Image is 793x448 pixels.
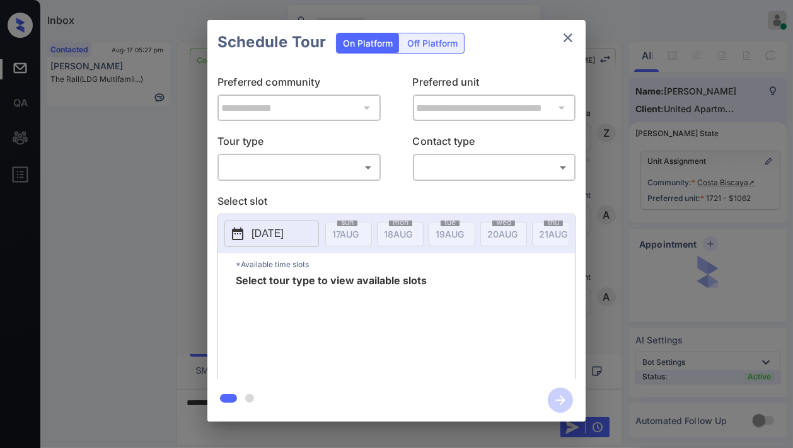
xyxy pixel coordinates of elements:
p: [DATE] [252,226,284,241]
p: Preferred unit [413,74,576,95]
h2: Schedule Tour [207,20,336,64]
span: Select tour type to view available slots [236,275,427,376]
div: On Platform [337,33,399,53]
button: close [555,25,581,50]
p: Contact type [413,134,576,154]
button: [DATE] [224,221,319,247]
p: Select slot [217,193,576,214]
p: *Available time slots [236,253,575,275]
p: Preferred community [217,74,381,95]
div: Off Platform [401,33,464,53]
p: Tour type [217,134,381,154]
